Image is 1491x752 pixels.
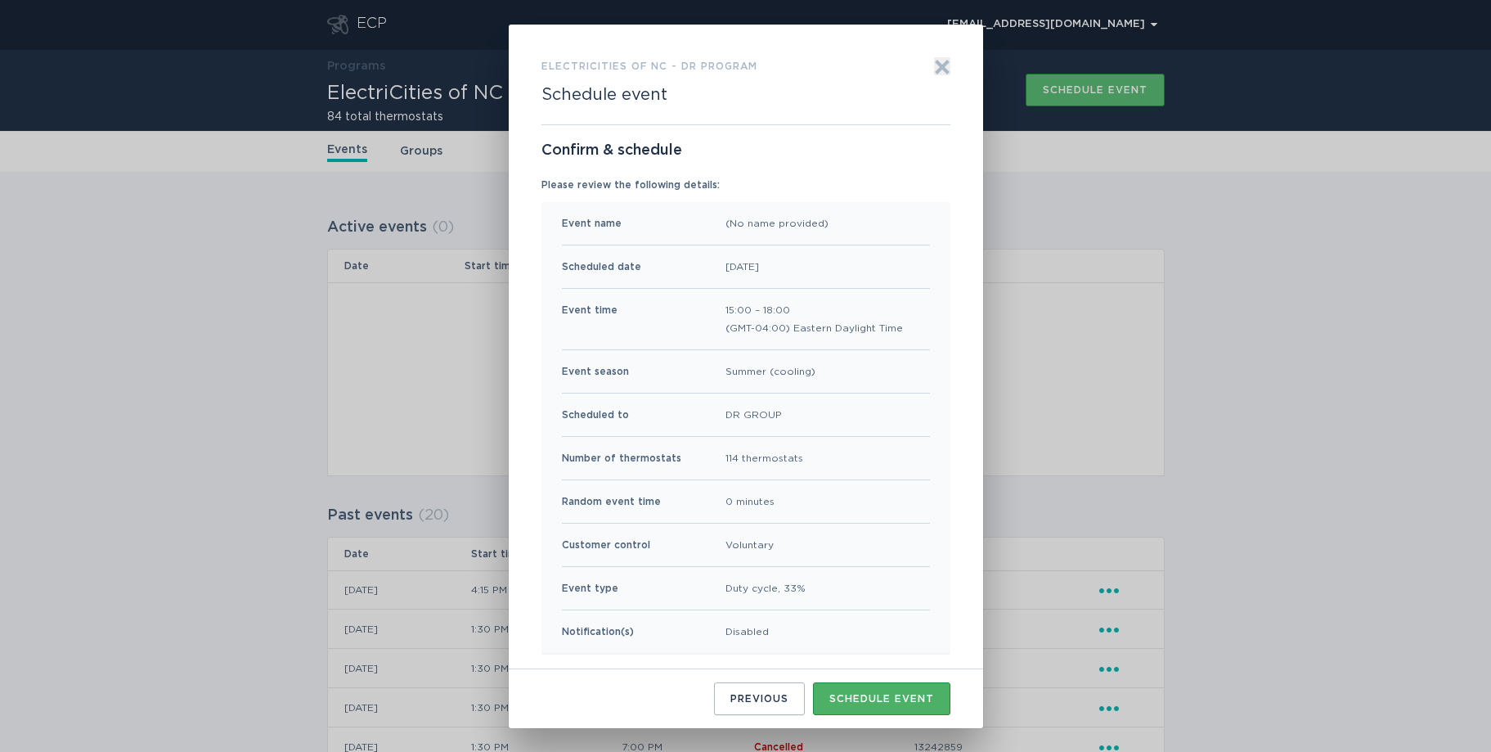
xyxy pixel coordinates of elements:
div: Previous [730,694,788,704]
div: Notification(s) [562,623,634,641]
div: Schedule event [829,694,934,704]
div: Random event time [562,493,661,511]
button: Previous [714,682,805,715]
button: Schedule event [813,682,950,715]
div: Disabled [725,623,769,641]
div: DR GROUP [725,406,782,424]
div: 114 thermostats [725,449,803,467]
div: Number of thermostats [562,449,681,467]
div: Customer control [562,536,650,554]
div: Please review the following details: [541,176,950,194]
div: Summer (cooling) [725,362,815,381]
div: Duty cycle, 33% [725,579,806,597]
h3: ElectriCities of NC - DR Program [541,57,757,75]
h2: Schedule event [541,85,667,105]
span: (GMT-04:00) Eastern Daylight Time [725,319,903,337]
p: Confirm & schedule [541,142,950,160]
div: Voluntary [725,536,774,554]
div: Event type [562,579,618,597]
div: Event season [562,362,629,381]
span: 15:00 – 18:00 [725,301,903,319]
button: Exit [934,57,950,75]
div: Event time [562,301,618,337]
div: Event name [562,214,622,232]
div: Form to create an event [509,25,983,728]
div: (No name provided) [725,214,829,232]
div: 0 minutes [725,493,775,511]
div: Scheduled to [562,406,629,424]
div: Scheduled date [562,258,641,276]
div: [DATE] [725,258,759,276]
